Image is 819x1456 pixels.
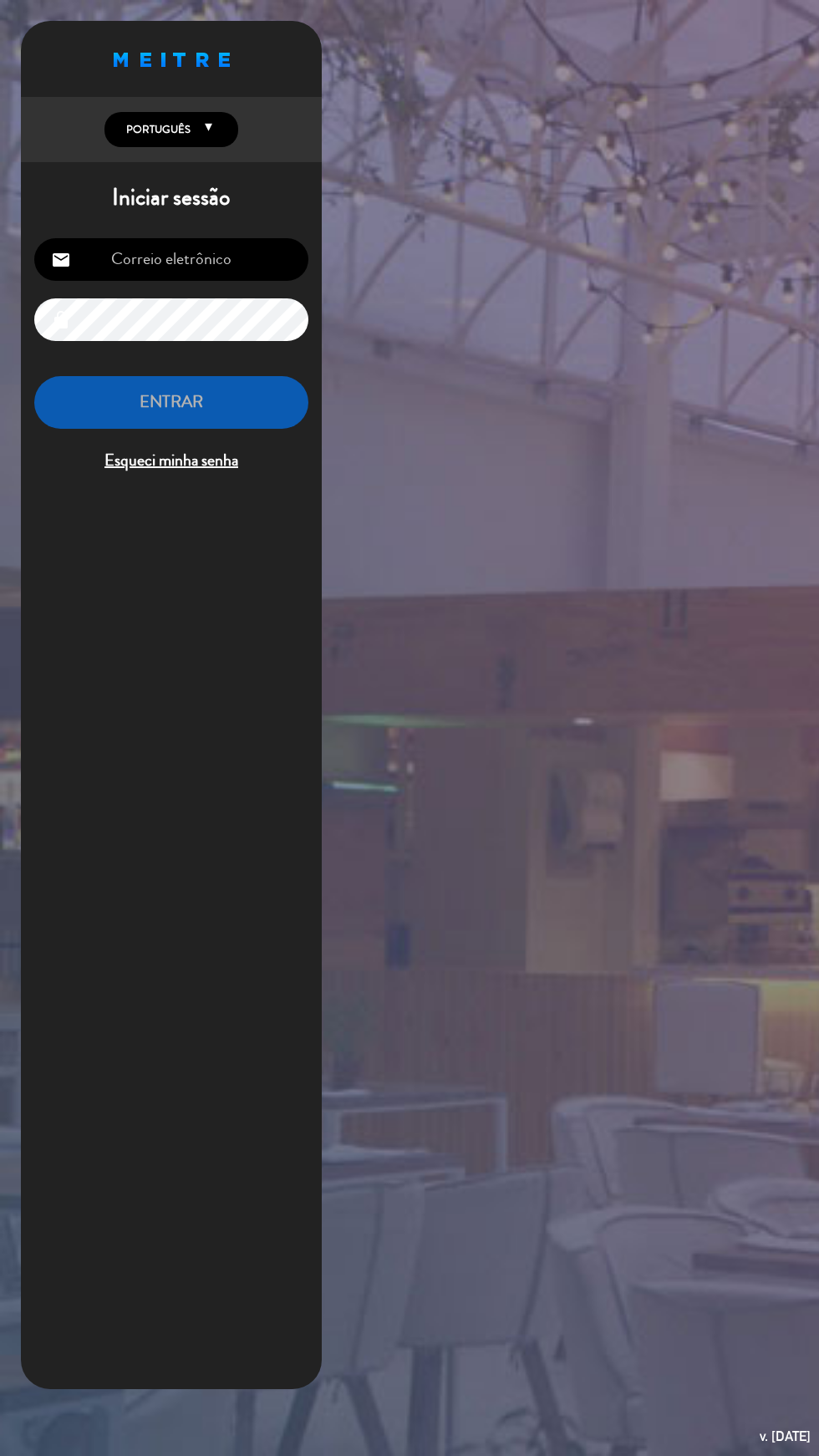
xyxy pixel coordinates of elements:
[122,121,191,138] span: Português
[760,1425,811,1448] div: v. [DATE]
[51,250,71,270] i: email
[114,53,230,67] img: MEITRE
[21,184,322,212] h1: Iniciar sessão
[51,310,71,330] i: lock
[34,376,308,429] button: ENTRAR
[34,447,308,475] span: Esqueci minha senha
[34,238,308,281] input: Correio eletrônico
